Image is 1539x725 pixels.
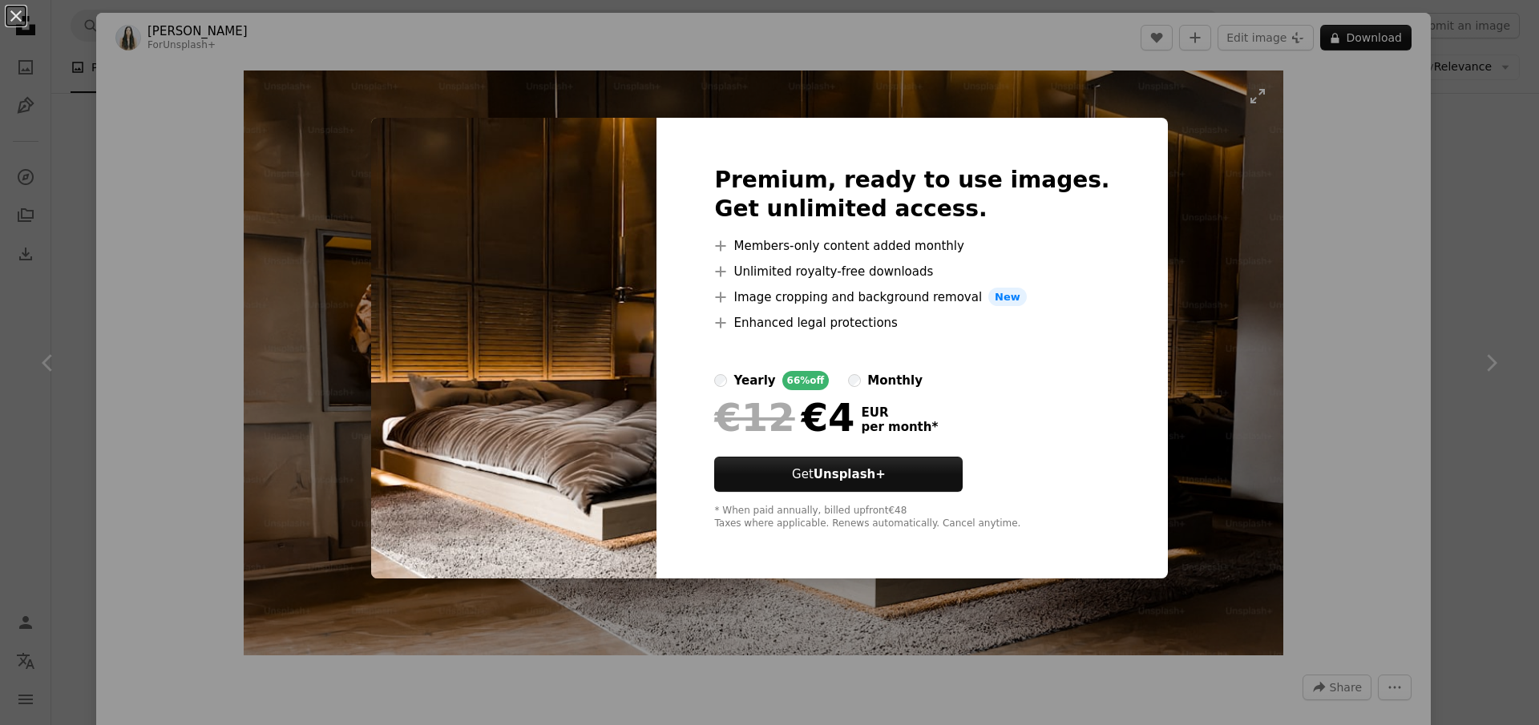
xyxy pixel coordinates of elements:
[848,374,861,387] input: monthly
[714,288,1109,307] li: Image cropping and background removal
[714,374,727,387] input: yearly66%off
[861,420,938,434] span: per month *
[988,288,1027,307] span: New
[861,405,938,420] span: EUR
[814,467,886,481] strong: Unsplash+
[714,397,854,438] div: €4
[371,118,656,579] img: premium_photo-1746471641369-5ee2e0ccfff5
[714,313,1109,332] li: Enhanced legal protections
[714,166,1109,224] h2: Premium, ready to use images. Get unlimited access.
[867,371,923,390] div: monthly
[714,505,1109,530] div: * When paid annually, billed upfront €48 Taxes where applicable. Renews automatically. Cancel any...
[733,371,775,390] div: yearly
[714,262,1109,281] li: Unlimited royalty-free downloads
[714,457,963,492] button: GetUnsplash+
[714,397,794,438] span: €12
[714,236,1109,256] li: Members-only content added monthly
[782,371,830,390] div: 66% off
